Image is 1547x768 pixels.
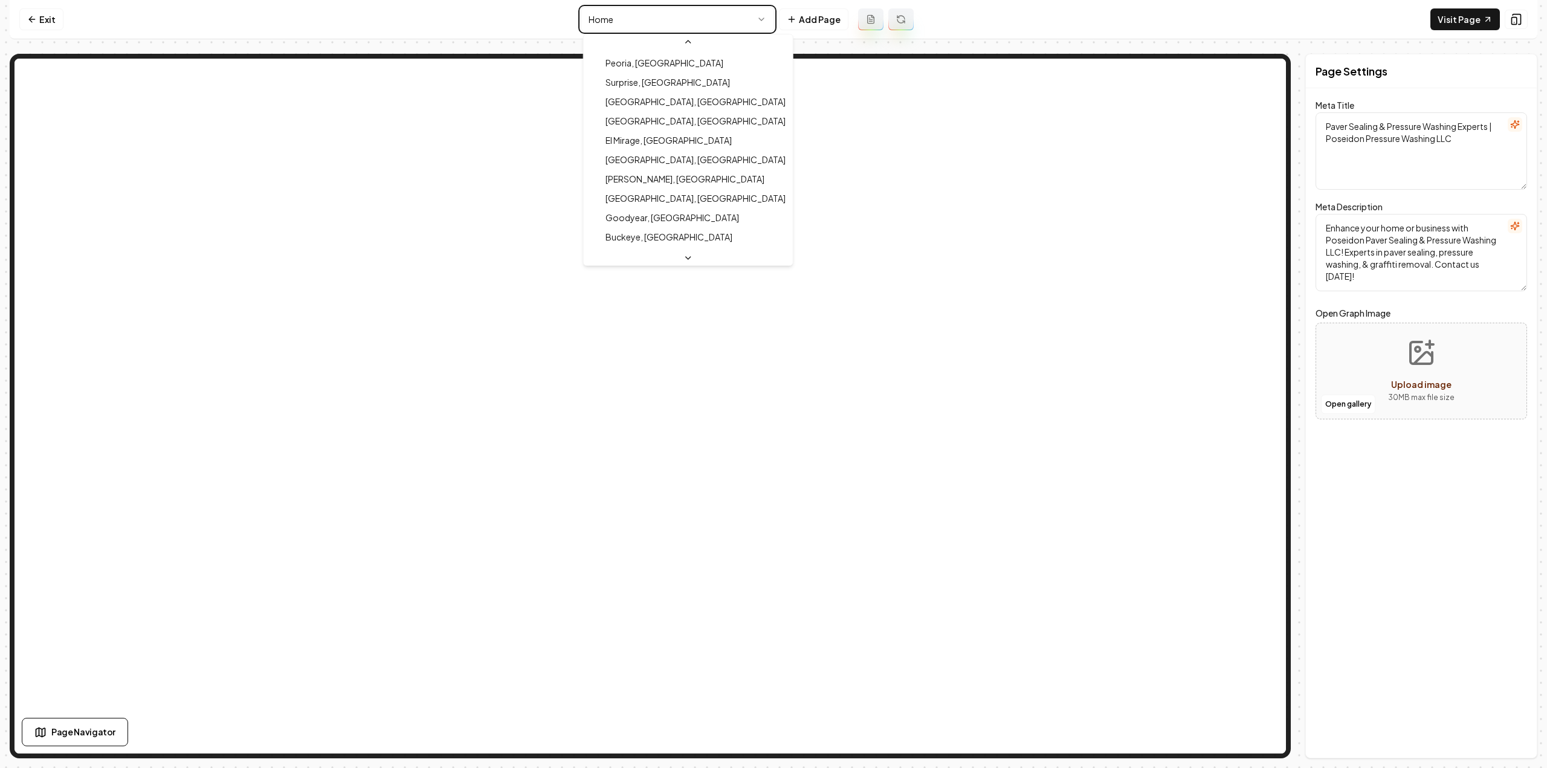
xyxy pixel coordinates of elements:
[606,95,786,108] span: [GEOGRAPHIC_DATA], [GEOGRAPHIC_DATA]
[606,115,786,127] span: [GEOGRAPHIC_DATA], [GEOGRAPHIC_DATA]
[606,76,730,88] span: Surprise, [GEOGRAPHIC_DATA]
[606,250,786,262] span: [GEOGRAPHIC_DATA], [GEOGRAPHIC_DATA]
[606,173,764,185] span: [PERSON_NAME], [GEOGRAPHIC_DATA]
[606,153,786,166] span: [GEOGRAPHIC_DATA], [GEOGRAPHIC_DATA]
[606,211,739,224] span: Goodyear, [GEOGRAPHIC_DATA]
[606,57,723,69] span: Peoria, [GEOGRAPHIC_DATA]
[606,192,786,204] span: [GEOGRAPHIC_DATA], [GEOGRAPHIC_DATA]
[606,134,732,146] span: El Mirage, [GEOGRAPHIC_DATA]
[606,231,732,243] span: Buckeye, [GEOGRAPHIC_DATA]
